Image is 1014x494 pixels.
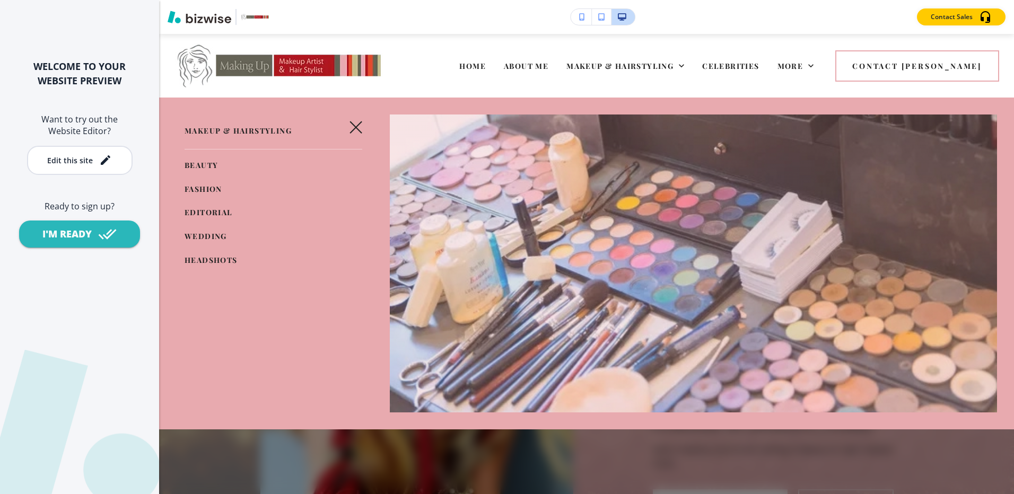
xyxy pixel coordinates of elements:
[702,61,759,71] span: CELEBRITIES
[185,255,238,265] span: HEADSHOTS
[17,59,142,88] h2: WELCOME TO YOUR WEBSITE PREVIEW
[185,126,292,136] span: MAKEUP & HAIRSTYLING
[931,12,973,22] p: Contact Sales
[42,227,92,241] div: I'M READY
[168,11,231,23] img: Bizwise Logo
[19,220,140,248] button: I'M READY
[185,184,222,194] span: FASHION
[175,43,385,87] img: Doris Lew
[835,50,999,82] button: Contact [PERSON_NAME]
[777,61,803,71] span: More
[185,231,227,241] span: WEDDING
[504,61,548,71] span: ABOUT ME
[17,200,142,212] h6: Ready to sign up?
[47,156,93,164] div: Edit this site
[17,113,142,137] h6: Want to try out the Website Editor?
[241,14,269,20] img: Your Logo
[917,8,1006,25] button: Contact Sales
[27,146,133,175] button: Edit this site
[185,207,233,217] span: EDITORIAL
[566,61,674,71] span: MAKEUP & HAIRSTYLING
[459,61,486,71] span: HOME
[185,160,218,170] span: BEAUTY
